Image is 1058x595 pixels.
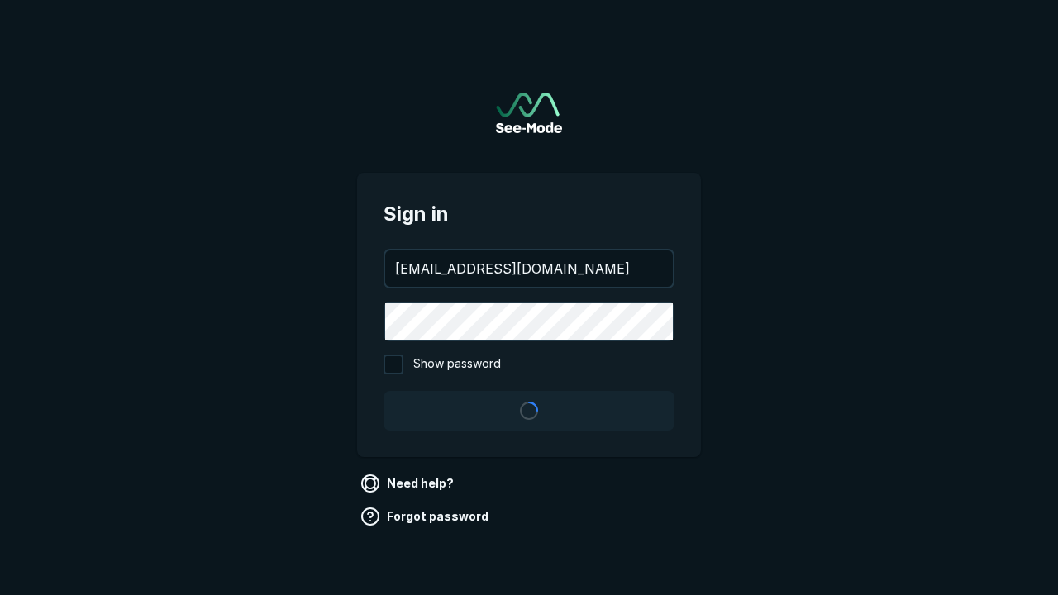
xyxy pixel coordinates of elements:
input: your@email.com [385,250,673,287]
span: Show password [413,355,501,374]
a: Need help? [357,470,460,497]
a: Go to sign in [496,93,562,133]
a: Forgot password [357,503,495,530]
img: See-Mode Logo [496,93,562,133]
span: Sign in [384,199,674,229]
